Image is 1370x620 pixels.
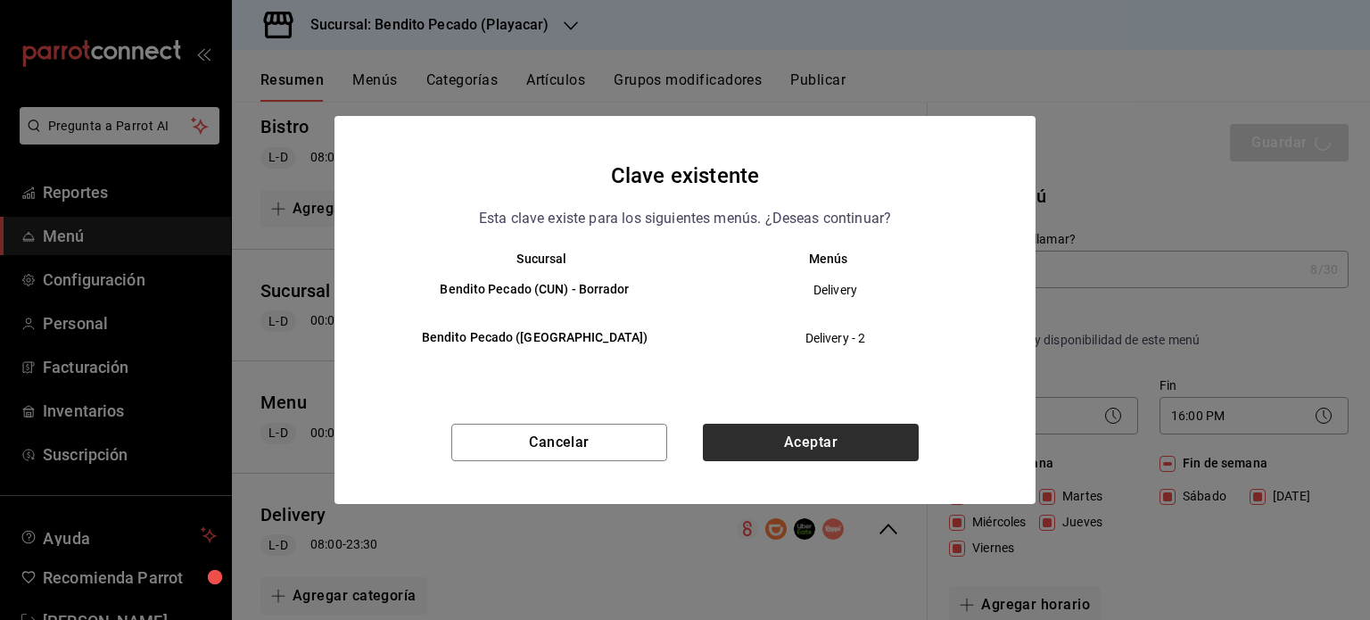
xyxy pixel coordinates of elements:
[479,207,891,230] p: Esta clave existe para los siguientes menús. ¿Deseas continuar?
[685,252,1000,266] th: Menús
[399,280,671,300] h6: Bendito Pecado (CUN) - Borrador
[611,159,759,193] h4: Clave existente
[399,328,671,348] h6: Bendito Pecado ([GEOGRAPHIC_DATA])
[703,424,919,461] button: Aceptar
[700,281,970,299] span: Delivery
[451,424,667,461] button: Cancelar
[700,329,970,347] span: Delivery - 2
[370,252,685,266] th: Sucursal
